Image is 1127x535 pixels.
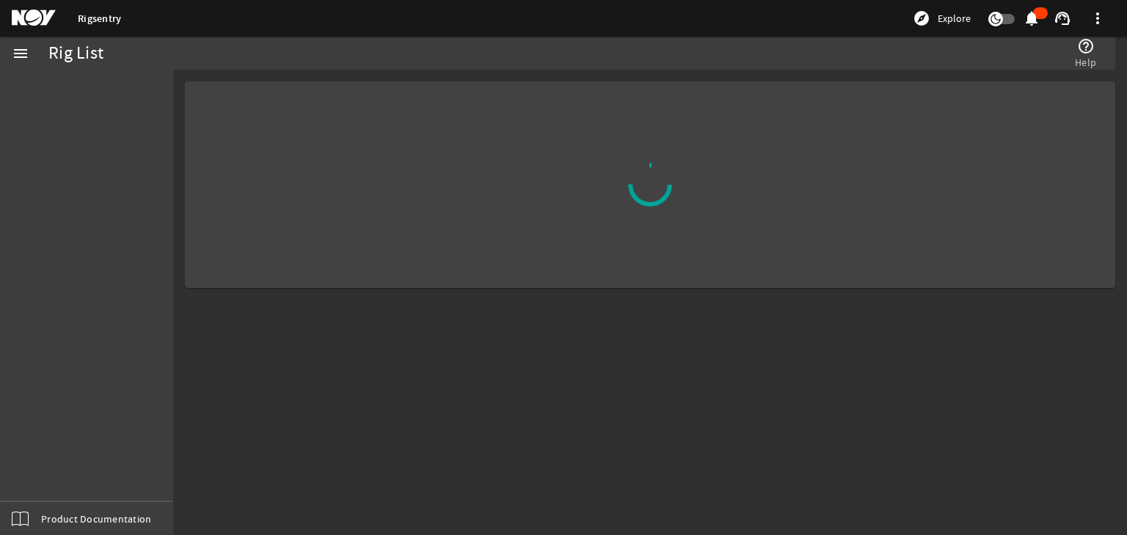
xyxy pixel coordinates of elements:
[48,46,103,61] div: Rig List
[913,10,930,27] mat-icon: explore
[1054,10,1071,27] mat-icon: support_agent
[1075,55,1096,70] span: Help
[1080,1,1115,36] button: more_vert
[1077,37,1095,55] mat-icon: help_outline
[41,512,151,526] span: Product Documentation
[938,11,971,26] span: Explore
[12,45,29,62] mat-icon: menu
[907,7,977,30] button: Explore
[78,12,121,26] a: Rigsentry
[1023,10,1040,27] mat-icon: notifications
